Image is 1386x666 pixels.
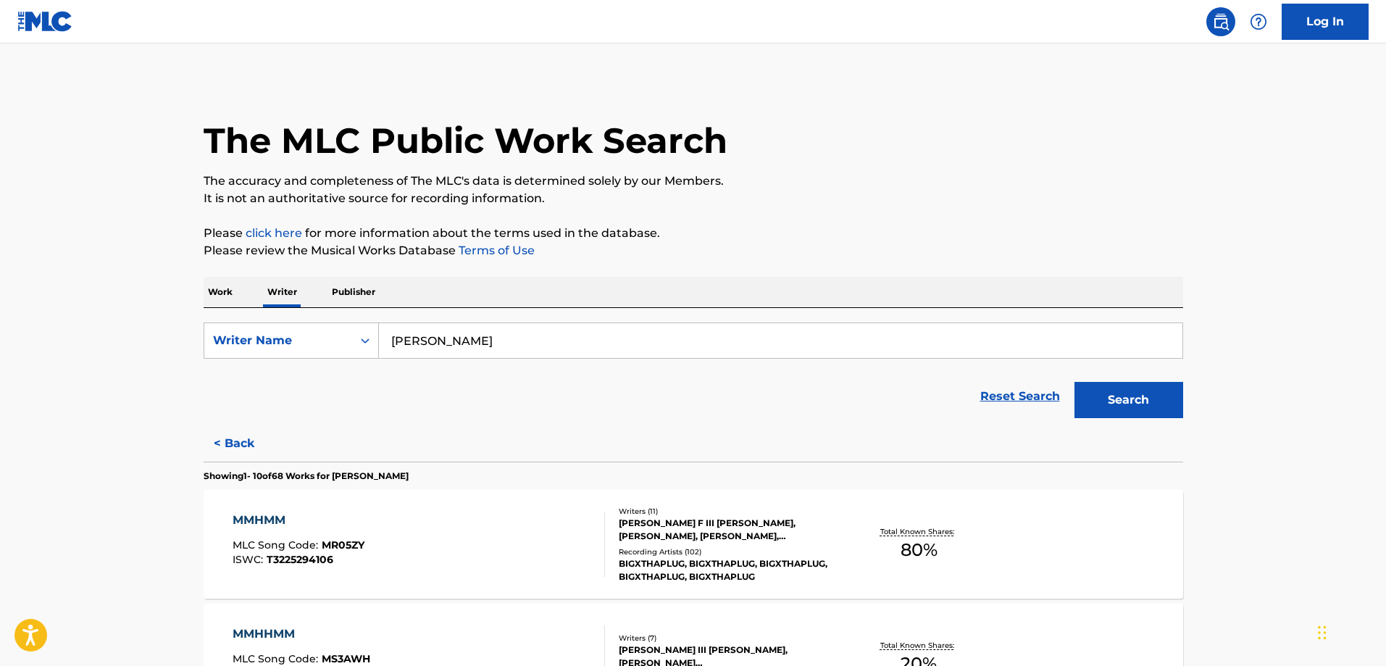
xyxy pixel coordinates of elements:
div: Help [1244,7,1273,36]
p: Publisher [327,277,380,307]
div: BIGXTHAPLUG, BIGXTHAPLUG, BIGXTHAPLUG, BIGXTHAPLUG, BIGXTHAPLUG [619,557,838,583]
div: Writers ( 7 ) [619,633,838,644]
p: Writer [263,277,301,307]
div: [PERSON_NAME] F III [PERSON_NAME], [PERSON_NAME], [PERSON_NAME], [PERSON_NAME], [PERSON_NAME], [P... [619,517,838,543]
span: MR05ZY [322,538,364,551]
a: Reset Search [973,380,1067,412]
p: Total Known Shares: [880,526,958,537]
iframe: Chat Widget [1314,596,1386,666]
a: Terms of Use [456,243,535,257]
img: search [1212,13,1230,30]
span: ISWC : [233,553,267,566]
p: Please review the Musical Works Database [204,242,1183,259]
span: T3225294106 [267,553,333,566]
img: MLC Logo [17,11,73,32]
p: Please for more information about the terms used in the database. [204,225,1183,242]
div: Writer Name [213,332,343,349]
button: < Back [204,425,291,462]
p: The accuracy and completeness of The MLC's data is determined solely by our Members. [204,172,1183,190]
span: MS3AWH [322,652,370,665]
div: Drag [1318,611,1327,654]
form: Search Form [204,322,1183,425]
a: click here [246,226,302,240]
div: MMHMM [233,512,364,529]
div: Recording Artists ( 102 ) [619,546,838,557]
span: MLC Song Code : [233,538,322,551]
p: Total Known Shares: [880,640,958,651]
div: Writers ( 11 ) [619,506,838,517]
p: It is not an authoritative source for recording information. [204,190,1183,207]
p: Showing 1 - 10 of 68 Works for [PERSON_NAME] [204,470,409,483]
p: Work [204,277,237,307]
span: MLC Song Code : [233,652,322,665]
img: help [1250,13,1267,30]
div: MMHHMM [233,625,370,643]
a: MMHMMMLC Song Code:MR05ZYISWC:T3225294106Writers (11)[PERSON_NAME] F III [PERSON_NAME], [PERSON_N... [204,490,1183,599]
a: Public Search [1206,7,1235,36]
span: 80 % [901,537,938,563]
a: Log In [1282,4,1369,40]
button: Search [1074,382,1183,418]
h1: The MLC Public Work Search [204,119,727,162]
